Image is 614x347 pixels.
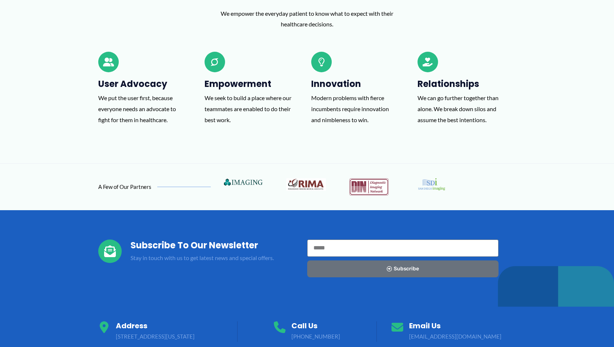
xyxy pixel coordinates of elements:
[205,92,291,125] p: We seek to build a place where our teammates are enabled to do their best work.
[418,92,504,125] p: We can go further together than alone. We break down silos and assume the best intentions.
[116,321,147,331] span: Address
[205,78,271,90] span: Empowerment
[394,266,419,271] span: Subscribe
[291,321,317,331] span: Call Us
[311,78,361,90] span: Innovation
[130,239,258,251] span: Subscribe To Our Newsletter
[208,8,406,30] p: We empower the everyday patient to know what to expect with their healthcare decisions.
[130,252,307,263] p: Stay in touch with us to get latest news and special offers.
[291,332,340,342] p: ‪[PHONE_NUMBER]‬
[98,78,167,90] span: User Advocacy
[418,78,479,90] span: Relationships
[409,332,501,342] p: [EMAIL_ADDRESS][DOMAIN_NAME]
[116,332,195,342] p: [STREET_ADDRESS][US_STATE]
[98,92,185,125] p: We put the user first, because everyone needs an advocate to fight for them in healthcare.
[409,321,441,331] a: Email Us
[98,184,151,190] span: A Few of Our Partners
[311,92,398,125] p: Modern problems with fierce incumbents require innovation and nimbleness to win.
[307,260,499,277] button: Subscribe
[391,321,403,333] a: Email Us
